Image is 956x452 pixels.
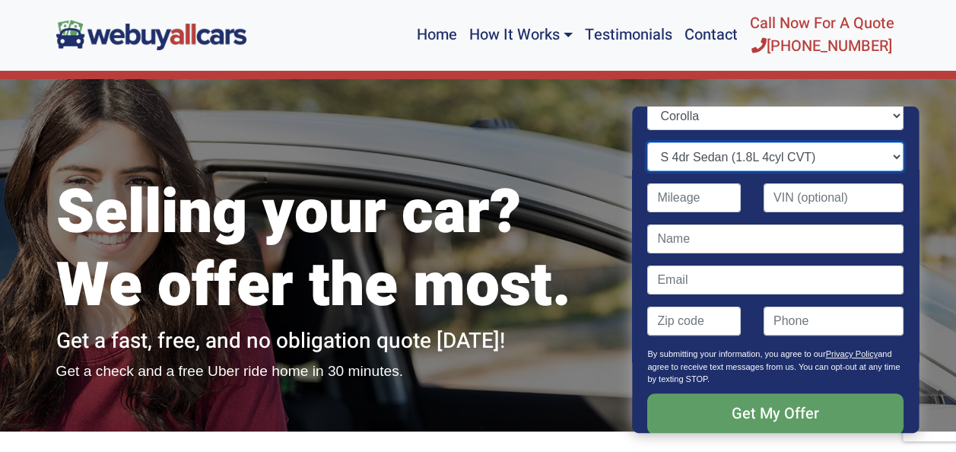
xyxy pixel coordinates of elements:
input: Phone [764,307,904,336]
input: Email [648,266,904,294]
h1: Selling your car? We offer the most. [56,177,611,323]
input: Get My Offer [648,393,904,434]
p: Get a check and a free Uber ride home in 30 minutes. [56,361,611,383]
a: Privacy Policy [826,349,878,358]
input: Name [648,224,904,253]
p: By submitting your information, you agree to our and agree to receive text messages from us. You ... [648,348,904,393]
a: Testimonials [579,6,678,64]
a: Contact [678,6,744,64]
input: Mileage [648,183,742,212]
a: Home [410,6,462,64]
input: VIN (optional) [764,183,904,212]
h2: Get a fast, free, and no obligation quote [DATE]! [56,329,611,355]
img: We Buy All Cars in NJ logo [56,20,246,49]
input: Zip code [648,307,742,336]
a: How It Works [462,6,578,64]
a: Call Now For A Quote[PHONE_NUMBER] [744,6,900,64]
